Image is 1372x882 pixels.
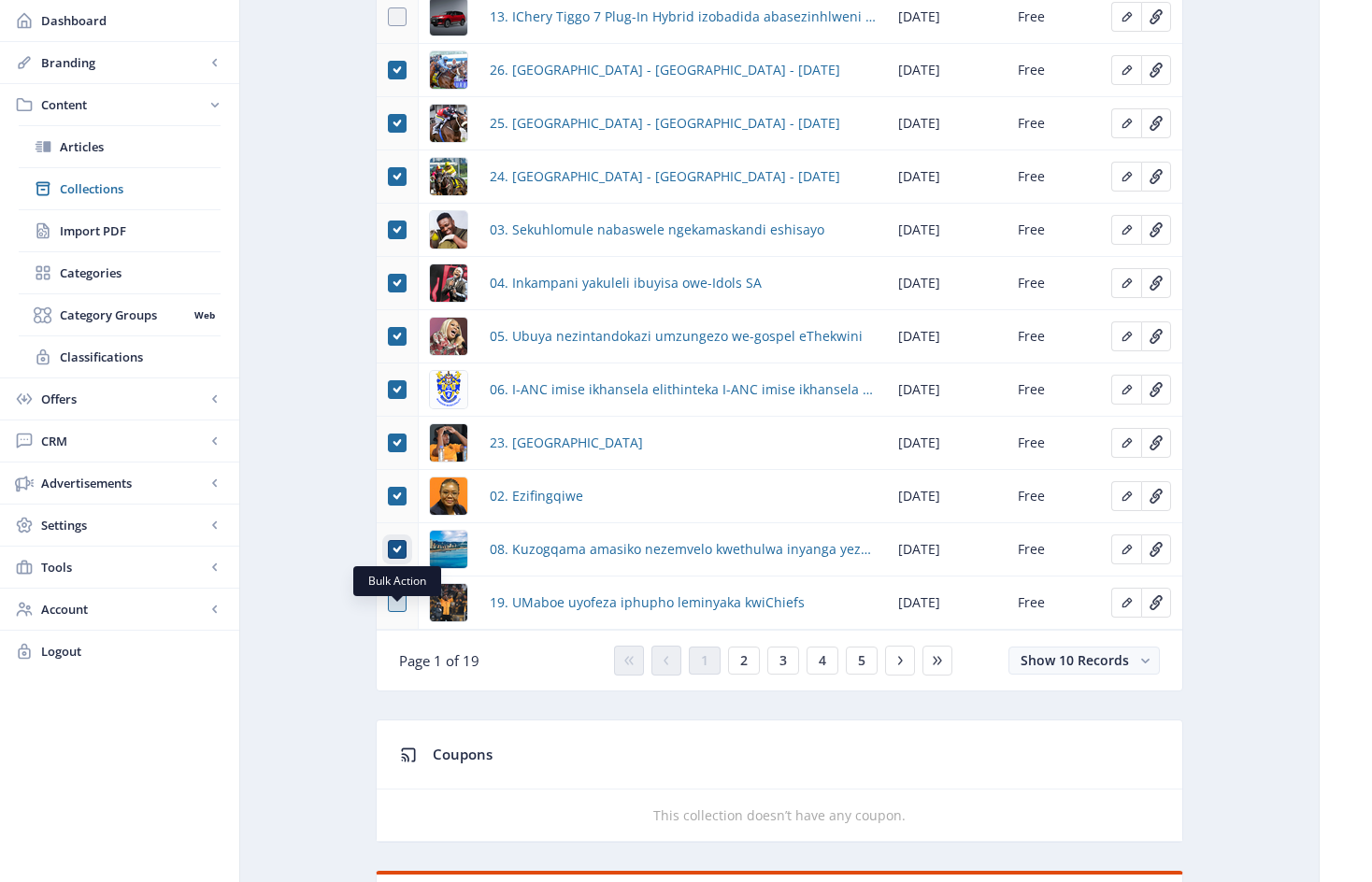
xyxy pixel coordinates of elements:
img: 2be8d917-96a3-4af2-8fe4-07446d9d3b2e.png [430,371,467,408]
span: Coupons [433,745,493,763]
a: Edit page [1141,539,1171,557]
span: Settings [41,516,206,534]
button: 1 [689,647,721,675]
a: Edit page [1141,113,1171,131]
button: 5 [846,647,878,675]
button: 4 [807,647,838,675]
a: 06. I-ANC imise ikhansela elithinteka I-ANC imise ikhansela elisolwa ngodlame nokudlwengula [490,378,876,401]
app-collection-view: Coupons [376,719,1183,843]
img: 1e2dec7c-9c33-429e-b32c-7eb31901d810.png [430,51,467,89]
span: Account [41,600,206,619]
a: 24. [GEOGRAPHIC_DATA] - [GEOGRAPHIC_DATA] - [DATE] [490,165,840,188]
a: Edit page [1141,326,1171,344]
td: [DATE] [887,97,1007,150]
a: Edit page [1141,273,1171,291]
a: Edit page [1111,166,1141,184]
td: Free [1007,576,1100,630]
td: [DATE] [887,363,1007,417]
span: 08. Kuzogqama amasiko nezemvelo kwethulwa inyanga yezokuvakasha [490,538,876,561]
span: Advertisements [41,474,206,492]
td: Free [1007,310,1100,363]
a: Edit page [1141,7,1171,24]
span: Import PDF [60,221,221,240]
div: This collection doesn’t have any coupon. [377,804,1182,827]
span: 3 [779,653,787,668]
a: Category GroupsWeb [19,294,221,335]
span: 1 [701,653,708,668]
a: Collections [19,168,221,209]
span: Tools [41,558,206,576]
a: 19. UMaboe uyofeza iphupho leminyaka kwiChiefs [490,591,805,614]
a: Edit page [1111,539,1141,557]
img: 838ed5b2-764c-4cef-ae17-0383e640dc28.png [430,584,467,621]
span: 5 [858,653,865,668]
span: 2 [740,653,748,668]
img: 8c04d0ef-432b-4662-b0a8-ae985a54d99c.png [430,477,467,515]
td: Free [1007,44,1100,97]
a: Edit page [1111,379,1141,397]
td: [DATE] [887,257,1007,310]
img: dafb4d9d-ed3d-4ba6-869e-1cf8b665423b.png [430,424,467,462]
a: 13. IChery Tiggo 7 Plug-In Hybrid izobadida abasezinhlweni zokuthenga izimoto [490,6,876,28]
span: Articles [60,137,221,156]
a: Articles [19,126,221,167]
button: 2 [728,647,760,675]
img: 9fc42c1b-e9bc-4435-8ada-f9d7a417bd97.png [430,105,467,142]
span: Logout [41,642,224,661]
span: Content [41,95,206,114]
td: [DATE] [887,576,1007,630]
img: 73d57c88-23f2-40d4-9973-363659438788.png [430,264,467,302]
a: Import PDF [19,210,221,251]
td: Free [1007,470,1100,523]
td: [DATE] [887,150,1007,204]
button: 3 [767,647,799,675]
a: Edit page [1111,220,1141,237]
img: f28618c8-1360-4baf-b35d-436cca40e00a.png [430,318,467,355]
a: Categories [19,252,221,293]
span: Show 10 Records [1021,651,1129,669]
a: 04. Inkampani yakuleli ibuyisa owe-Idols SA [490,272,762,294]
span: Classifications [60,348,221,366]
td: [DATE] [887,204,1007,257]
a: Edit page [1111,326,1141,344]
a: Edit page [1111,113,1141,131]
a: Edit page [1111,433,1141,450]
a: 25. [GEOGRAPHIC_DATA] - [GEOGRAPHIC_DATA] - [DATE] [490,112,840,135]
a: Edit page [1111,273,1141,291]
td: Free [1007,97,1100,150]
span: CRM [41,432,206,450]
a: Edit page [1141,433,1171,450]
td: [DATE] [887,417,1007,470]
a: Edit page [1111,486,1141,504]
a: Edit page [1111,7,1141,24]
span: 03. Sekuhlomule nabaswele ngekamaskandi eshisayo [490,219,824,241]
a: 23. [GEOGRAPHIC_DATA] [490,432,643,454]
td: [DATE] [887,470,1007,523]
td: Free [1007,150,1100,204]
td: Free [1007,417,1100,470]
a: Edit page [1141,166,1171,184]
img: 61a610a0-6108-42aa-b9ea-d1061b9b0bb7.png [430,158,467,195]
span: Category Groups [60,306,188,324]
nb-badge: Web [188,306,221,324]
span: Page 1 of 19 [399,651,479,670]
td: [DATE] [887,310,1007,363]
a: Edit page [1111,592,1141,610]
button: Show 10 Records [1008,647,1160,675]
td: Free [1007,257,1100,310]
a: Classifications [19,336,221,377]
a: Edit page [1141,486,1171,504]
a: 02. Ezifingqiwe [490,485,583,507]
td: Free [1007,363,1100,417]
span: Categories [60,263,221,282]
span: Offers [41,390,206,408]
a: 26. [GEOGRAPHIC_DATA] - [GEOGRAPHIC_DATA] - [DATE] [490,59,840,81]
img: 44e3dbaf-cb3e-405f-8c32-01838165e064.png [430,211,467,249]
